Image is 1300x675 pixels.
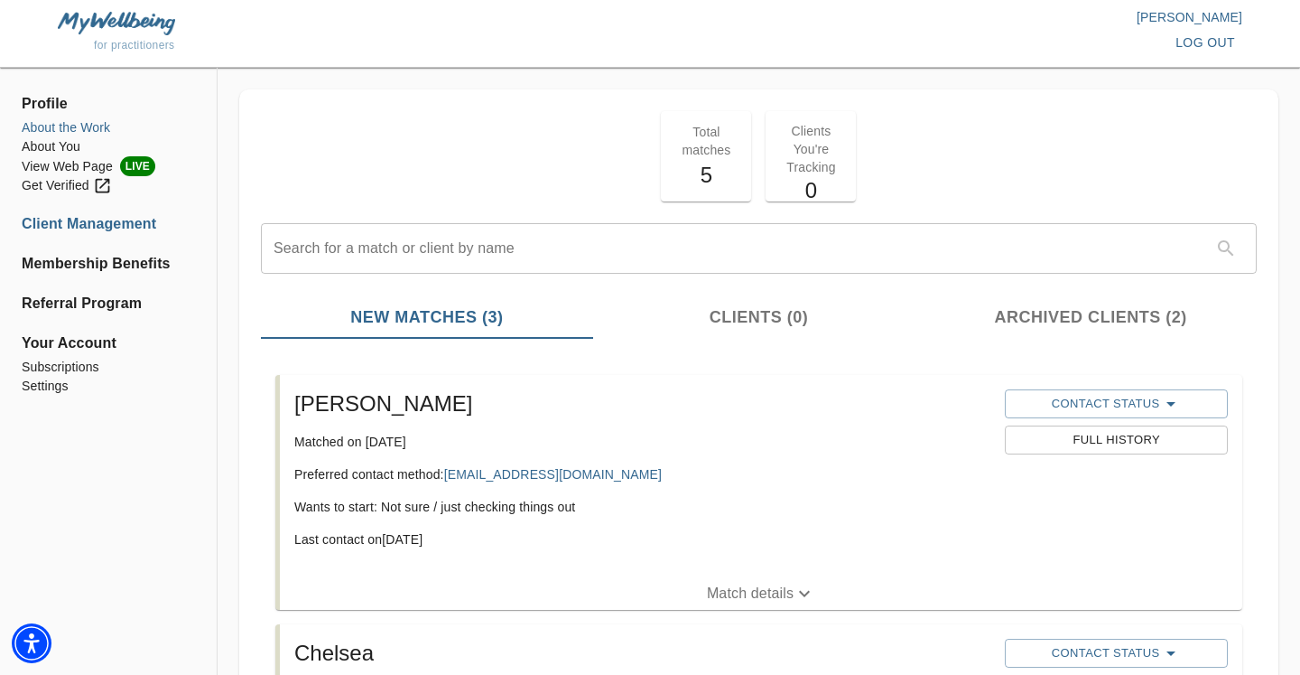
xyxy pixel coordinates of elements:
[1014,393,1218,415] span: Contact Status
[294,530,990,548] p: Last contact on [DATE]
[22,293,195,314] a: Referral Program
[272,305,582,330] span: New Matches (3)
[94,39,175,52] span: for practitioners
[280,577,1242,610] button: Match details
[707,583,794,605] p: Match details
[1005,639,1227,668] button: Contact Status
[120,156,155,176] span: LIVE
[22,93,195,115] span: Profile
[672,161,740,190] h5: 5
[650,8,1242,26] p: [PERSON_NAME]
[22,137,195,156] a: About You
[22,213,195,235] a: Client Management
[22,358,195,377] a: Subscriptions
[672,123,740,159] p: Total matches
[22,176,112,195] div: Get Verified
[1168,26,1242,60] button: log out
[22,333,195,354] span: Your Account
[22,377,195,396] a: Settings
[1014,642,1218,664] span: Contact Status
[294,498,990,516] p: Wants to start: Not sure / just checking things out
[935,305,1246,330] span: Archived Clients (2)
[1005,426,1227,455] button: Full History
[776,122,845,176] p: Clients You're Tracking
[294,433,990,451] p: Matched on [DATE]
[22,156,195,176] li: View Web Page
[294,389,990,418] h5: [PERSON_NAME]
[1175,32,1235,54] span: log out
[776,176,845,205] h5: 0
[604,305,915,330] span: Clients (0)
[294,639,990,668] h5: Chelsea
[22,118,195,137] a: About the Work
[444,467,662,482] a: [EMAIL_ADDRESS][DOMAIN_NAME]
[22,253,195,275] a: Membership Benefits
[294,465,990,483] p: Preferred contact method:
[58,12,175,34] img: MyWellbeing
[22,176,195,195] a: Get Verified
[1005,389,1227,418] button: Contact Status
[12,623,51,663] div: Accessibility Menu
[22,156,195,176] a: View Web PageLIVE
[1014,430,1218,451] span: Full History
